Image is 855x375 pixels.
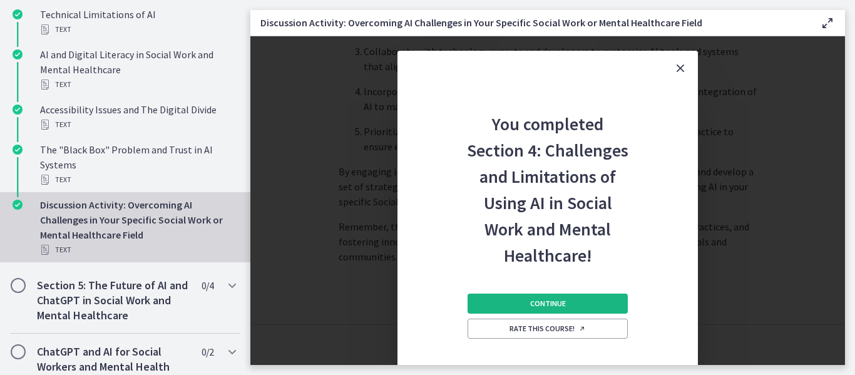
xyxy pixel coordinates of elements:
[40,102,235,132] div: Accessibility Issues and The Digital Divide
[13,9,23,19] i: Completed
[13,145,23,155] i: Completed
[260,15,800,30] h3: Discussion Activity: Overcoming AI Challenges in Your Specific Social Work or Mental Healthcare F...
[40,22,235,37] div: Text
[468,294,628,314] button: Continue
[13,105,23,115] i: Completed
[202,278,213,293] span: 0 / 4
[13,49,23,59] i: Completed
[468,319,628,339] a: Rate this course! Opens in a new window
[40,117,235,132] div: Text
[578,325,586,332] i: Opens in a new window
[40,7,235,37] div: Technical Limitations of AI
[40,197,235,257] div: Discussion Activity: Overcoming AI Challenges in Your Specific Social Work or Mental Healthcare F...
[202,344,213,359] span: 0 / 2
[40,242,235,257] div: Text
[37,278,190,323] h2: Section 5: The Future of AI and ChatGPT in Social Work and Mental Healthcare
[530,299,566,309] span: Continue
[40,47,235,92] div: AI and Digital Literacy in Social Work and Mental Healthcare
[509,324,586,334] span: Rate this course!
[40,142,235,187] div: The "Black Box" Problem and Trust in AI Systems
[663,51,698,86] button: Close
[40,77,235,92] div: Text
[465,86,630,269] h2: You completed Section 4: Challenges and Limitations of Using AI in Social Work and Mental Healthc...
[13,200,23,210] i: Completed
[40,172,235,187] div: Text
